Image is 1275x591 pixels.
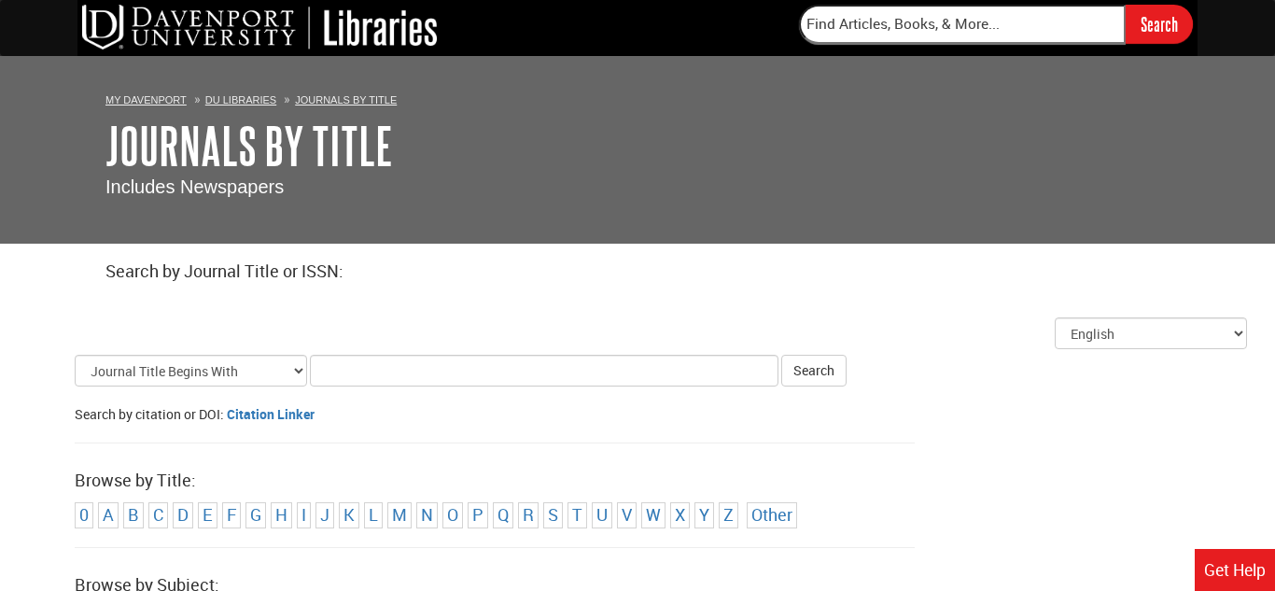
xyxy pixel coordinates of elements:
a: Browse by W [646,503,661,526]
a: Browse by C [153,503,163,526]
li: Browse by letter [148,502,168,528]
a: Browse by E [203,503,213,526]
a: Browse by N [421,503,433,526]
a: Journals By Title [105,117,393,175]
span: Search by citation or DOI: [75,405,224,423]
li: Browse by letter [641,502,666,528]
input: Find Articles, Books, & More... [799,5,1126,44]
a: Browse by Q [497,503,509,526]
li: Browse by letter [468,502,488,528]
li: Browse by letter [694,502,714,528]
li: Browse by letter [245,502,266,528]
li: Browse by letter [387,502,412,528]
li: Browse by letter [493,502,513,528]
li: Browse by letter [123,502,144,528]
li: Browse by letter [339,502,359,528]
li: Browse by letter [543,502,563,528]
a: Browse by X [675,503,685,526]
a: Journals By Title [295,94,397,106]
a: My Davenport [105,94,187,106]
li: Browse by letter [297,502,311,528]
a: Browse by 0 [79,503,89,526]
button: Search [781,355,847,387]
a: Get Help [1195,549,1275,591]
li: Browse by letter [98,502,119,528]
li: Browse by letter [75,502,93,528]
li: Browse by letter [271,502,292,528]
input: Search [1126,5,1193,43]
ol: Breadcrumbs [105,90,1170,108]
a: Browse by L [369,503,378,526]
a: Browse by T [572,503,582,526]
p: Includes Newspapers [105,174,1170,201]
a: Browse by U [596,503,608,526]
h2: Search by Journal Title or ISSN: [105,262,1170,281]
a: Browse by other [751,503,792,526]
a: Browse by B [128,503,139,526]
a: Browse by G [250,503,261,526]
li: Browse by letter [442,502,463,528]
li: Browse by letter [222,502,241,528]
a: Browse by H [275,503,287,526]
a: Browse by Y [699,503,709,526]
li: Browse by letter [518,502,539,528]
li: Browse by letter [617,502,637,528]
li: Browse by letter [719,502,738,528]
li: Browse by letter [198,502,217,528]
a: Browse by J [320,503,329,526]
a: Browse by D [177,503,189,526]
a: Browse by F [227,503,236,526]
a: Browse by P [472,503,483,526]
a: Browse by A [103,503,114,526]
a: Browse by Z [723,503,734,526]
h2: Browse by Title: [75,471,1247,490]
a: Browse by R [523,503,534,526]
img: DU Libraries [82,5,437,49]
li: Browse by letter [567,502,587,528]
a: Browse by I [301,503,306,526]
a: Browse by V [622,503,632,526]
a: Browse by M [392,503,407,526]
li: Browse by letter [364,502,383,528]
li: Browse by letter [315,502,334,528]
li: Browse by letter [592,502,612,528]
a: Citation Linker [227,405,315,423]
a: Browse by S [548,503,558,526]
a: Browse by O [447,503,458,526]
li: Browse by letter [173,502,193,528]
a: Browse by K [343,503,355,526]
a: DU Libraries [205,94,276,106]
li: Browse by letter [416,502,438,528]
li: Browse by letter [670,502,690,528]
